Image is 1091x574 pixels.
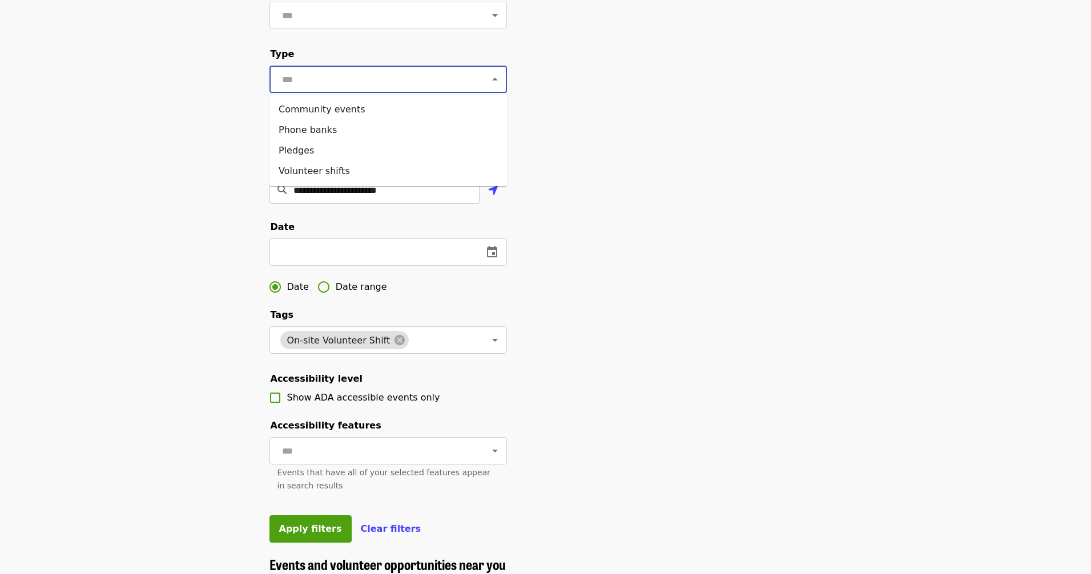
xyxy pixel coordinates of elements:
[277,184,287,195] i: search icon
[279,523,342,534] span: Apply filters
[269,161,507,181] li: Volunteer shifts
[488,184,498,197] i: location-arrow icon
[361,522,421,536] button: Clear filters
[271,373,363,384] span: Accessibility level
[487,71,503,87] button: Close
[487,332,503,348] button: Open
[487,443,503,459] button: Open
[271,221,295,232] span: Date
[269,120,507,140] li: Phone banks
[269,515,352,543] button: Apply filters
[480,177,507,205] button: Use my location
[280,331,409,349] div: On-site Volunteer Shift
[269,554,506,574] span: Events and volunteer opportunities near you
[293,176,480,204] input: Location
[269,99,507,120] li: Community events
[277,468,490,490] span: Events that have all of your selected features appear in search results
[487,7,503,23] button: Open
[280,335,397,346] span: On-site Volunteer Shift
[271,420,381,431] span: Accessibility features
[361,523,421,534] span: Clear filters
[287,280,309,294] span: Date
[271,309,294,320] span: Tags
[478,239,506,266] button: change date
[287,392,440,403] span: Show ADA accessible events only
[269,140,507,161] li: Pledges
[336,280,387,294] span: Date range
[271,48,295,59] span: Type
